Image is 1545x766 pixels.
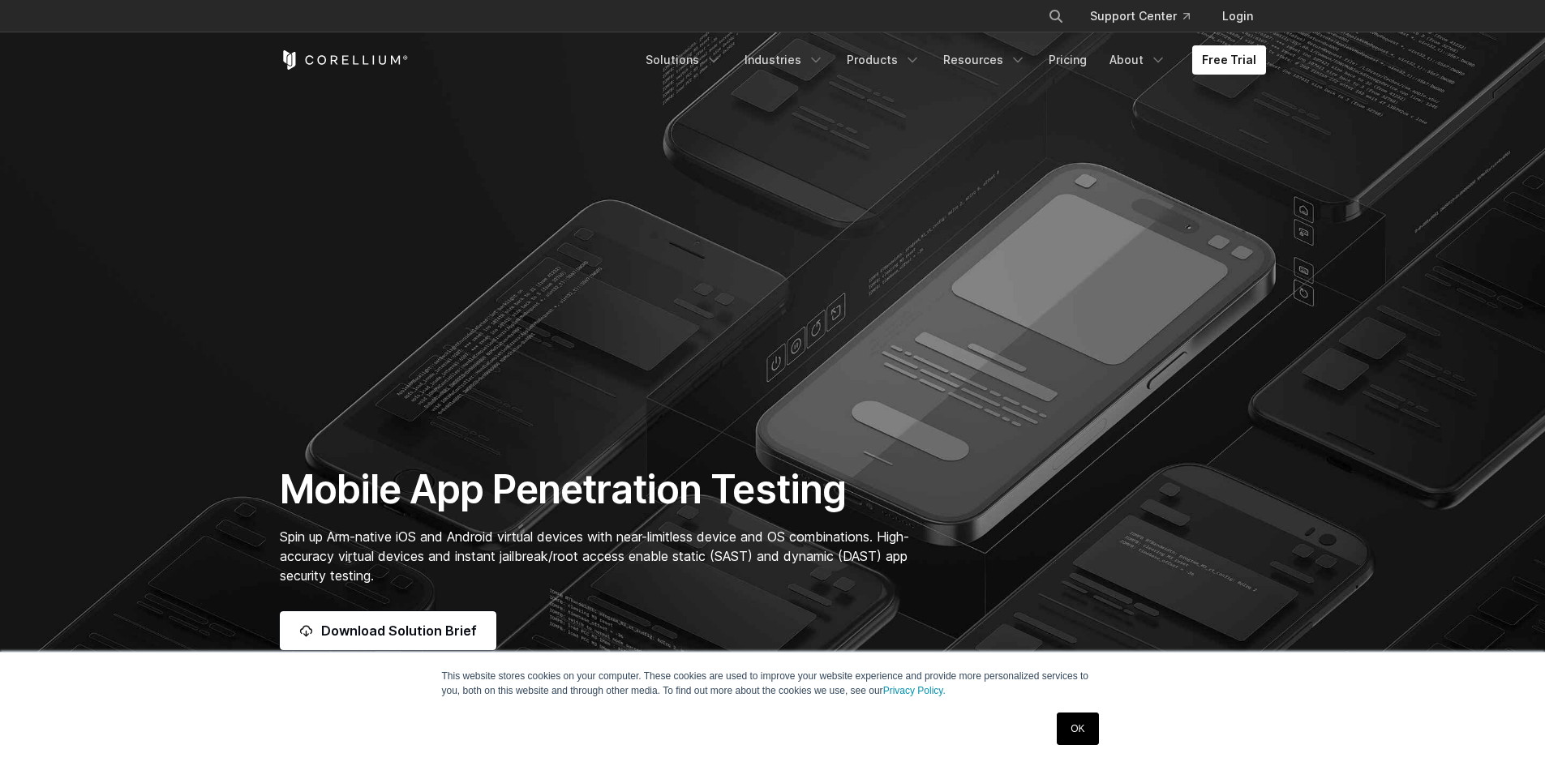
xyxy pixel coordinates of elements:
a: Products [837,45,930,75]
a: Solutions [636,45,732,75]
a: Resources [933,45,1036,75]
a: Support Center [1077,2,1203,31]
div: Navigation Menu [1028,2,1266,31]
a: Download Solution Brief [280,611,496,650]
a: Pricing [1039,45,1097,75]
button: Search [1041,2,1071,31]
a: Login [1209,2,1266,31]
a: Industries [735,45,834,75]
p: This website stores cookies on your computer. These cookies are used to improve your website expe... [442,669,1104,698]
h1: Mobile App Penetration Testing [280,465,926,514]
a: Corellium Home [280,50,409,70]
a: OK [1057,713,1098,745]
span: Spin up Arm-native iOS and Android virtual devices with near-limitless device and OS combinations... [280,528,909,584]
span: Download Solution Brief [321,621,477,640]
div: Navigation Menu [636,45,1266,75]
a: Privacy Policy. [883,685,946,696]
a: Free Trial [1192,45,1266,75]
a: About [1100,45,1176,75]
